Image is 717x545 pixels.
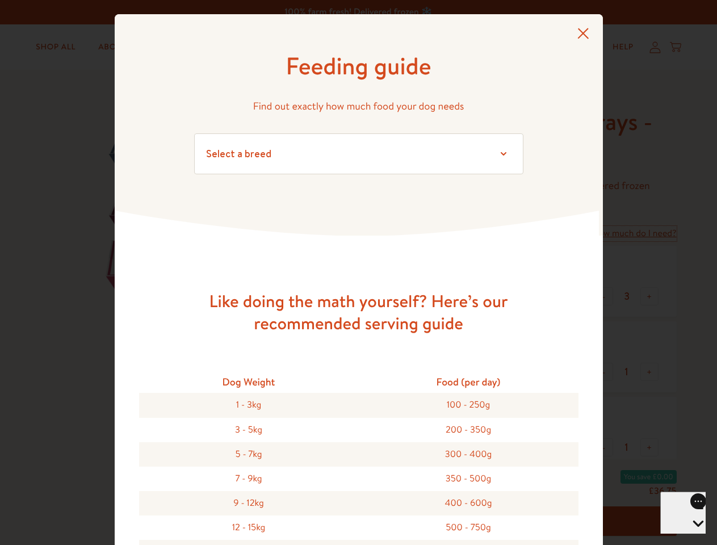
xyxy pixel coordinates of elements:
div: Food (per day) [359,371,578,393]
div: 350 - 500g [359,467,578,491]
div: 5 - 7kg [139,442,359,467]
div: 400 - 600g [359,491,578,515]
iframe: Gorgias live chat messenger [660,492,706,534]
div: 300 - 400g [359,442,578,467]
div: 12 - 15kg [139,515,359,540]
h1: Feeding guide [194,51,523,82]
div: 500 - 750g [359,515,578,540]
div: 1 - 3kg [139,393,359,417]
h3: Like doing the math yourself? Here’s our recommended serving guide [177,290,540,334]
div: 9 - 12kg [139,491,359,515]
p: Find out exactly how much food your dog needs [194,98,523,115]
div: Dog Weight [139,371,359,393]
div: 7 - 9kg [139,467,359,491]
div: 200 - 350g [359,418,578,442]
div: 100 - 250g [359,393,578,417]
div: 3 - 5kg [139,418,359,442]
